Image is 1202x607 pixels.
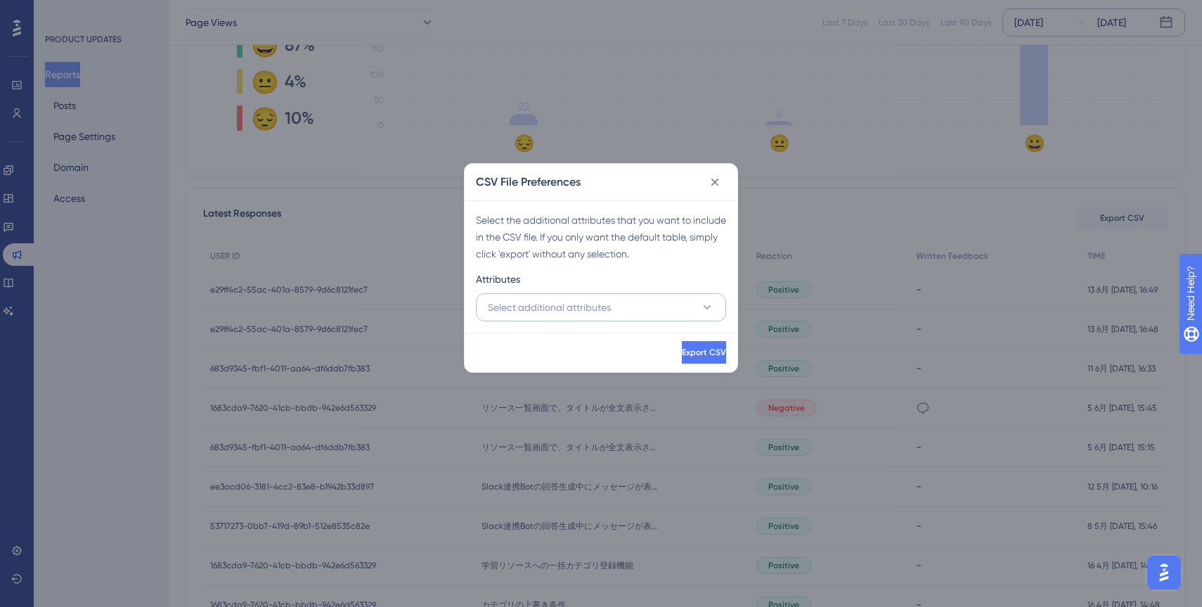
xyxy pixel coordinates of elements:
[682,347,726,358] span: Export CSV
[1143,551,1185,594] iframe: UserGuiding AI Assistant Launcher
[476,212,726,262] div: Select the additional attributes that you want to include in the CSV file. If you only want the d...
[476,271,520,288] span: Attributes
[33,4,88,20] span: Need Help?
[476,174,581,191] h2: CSV File Preferences
[488,299,611,316] span: Select additional attributes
